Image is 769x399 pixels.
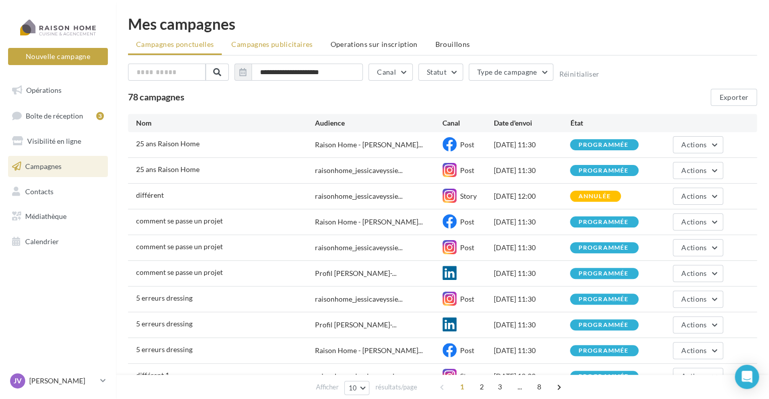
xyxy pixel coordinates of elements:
[136,118,315,128] div: Nom
[493,346,570,356] div: [DATE] 11:30
[578,167,628,174] div: programmée
[136,294,193,302] span: 5 erreurs dressing
[735,365,759,389] div: Open Intercom Messenger
[442,118,493,128] div: Canal
[8,371,108,390] a: JV [PERSON_NAME]
[6,231,110,252] a: Calendrier
[681,320,707,329] span: Actions
[681,295,707,303] span: Actions
[8,48,108,65] button: Nouvelle campagne
[128,16,757,31] div: Mes campagnes
[493,165,570,176] div: [DATE] 11:30
[493,371,570,381] div: [DATE] 12:00
[673,188,723,205] button: Actions
[136,165,200,174] span: 25 ans Raison Home
[136,191,164,199] span: différent
[136,268,223,276] span: comment se passe un projet
[681,192,707,200] span: Actions
[26,111,83,120] span: Boîte de réception
[460,140,474,149] span: Post
[315,165,403,176] span: raisonhome_jessicaveyssie...
[511,379,528,395] span: ...
[681,372,707,380] span: Actions
[6,131,110,152] a: Visibilité en ligne
[128,91,184,102] span: 78 campagnes
[460,346,474,355] span: Post
[315,371,403,381] span: raisonhome_jessicaveyssie...
[578,296,628,303] div: programmée
[375,382,417,392] span: résultats/page
[315,217,423,227] span: Raison Home - [PERSON_NAME]...
[493,191,570,201] div: [DATE] 12:00
[25,187,53,195] span: Contacts
[681,217,707,226] span: Actions
[460,295,474,303] span: Post
[315,140,423,150] span: Raison Home - [PERSON_NAME]...
[6,105,110,127] a: Boîte de réception3
[25,162,61,170] span: Campagnes
[460,372,477,380] span: Story
[136,242,223,251] span: comment se passe un projet
[315,118,442,128] div: Audience
[25,237,59,246] span: Calendrier
[344,381,370,395] button: 10
[368,64,413,81] button: Canal
[26,86,61,94] span: Opérations
[29,376,96,386] p: [PERSON_NAME]
[681,346,707,355] span: Actions
[673,136,723,153] button: Actions
[673,239,723,256] button: Actions
[136,216,223,225] span: comment se passe un projet
[6,156,110,177] a: Campagnes
[96,112,104,120] div: 3
[492,379,508,395] span: 3
[315,320,397,330] span: Profil [PERSON_NAME]-...
[27,137,81,145] span: Visibilité en ligne
[673,316,723,333] button: Actions
[578,219,628,225] div: programmée
[6,206,110,227] a: Médiathèque
[673,291,723,308] button: Actions
[578,142,628,148] div: programmée
[315,294,403,304] span: raisonhome_jessicaveyssie...
[673,265,723,282] button: Actions
[578,245,628,251] div: programmée
[578,193,610,200] div: annulée
[673,368,723,385] button: Actions
[14,376,22,386] span: JV
[315,243,403,253] span: raisonhome_jessicaveyssie...
[681,166,707,175] span: Actions
[559,70,599,78] button: Réinitialiser
[231,40,312,48] span: Campagnes publicitaires
[493,140,570,150] div: [DATE] 11:30
[460,166,474,175] span: Post
[570,118,647,128] div: État
[474,379,490,395] span: 2
[493,118,570,128] div: Date d'envoi
[711,89,757,106] button: Exporter
[136,345,193,354] span: 5 erreurs dressing
[349,384,357,392] span: 10
[469,64,554,81] button: Type de campagne
[673,213,723,231] button: Actions
[681,243,707,252] span: Actions
[460,243,474,252] span: Post
[493,320,570,330] div: [DATE] 11:30
[681,269,707,277] span: Actions
[315,346,423,356] span: Raison Home - [PERSON_NAME]...
[330,40,417,48] span: Operations sur inscription
[493,243,570,253] div: [DATE] 11:30
[435,40,470,48] span: Brouillons
[316,382,339,392] span: Afficher
[315,268,397,278] span: Profil [PERSON_NAME]-...
[578,270,628,277] div: programmée
[315,191,403,201] span: raisonhome_jessicaveyssie...
[418,64,463,81] button: Statut
[531,379,547,395] span: 8
[136,319,193,328] span: 5 erreurs dressing
[673,162,723,179] button: Actions
[136,139,200,148] span: 25 ans Raison Home
[578,348,628,354] div: programmée
[681,140,707,149] span: Actions
[673,342,723,359] button: Actions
